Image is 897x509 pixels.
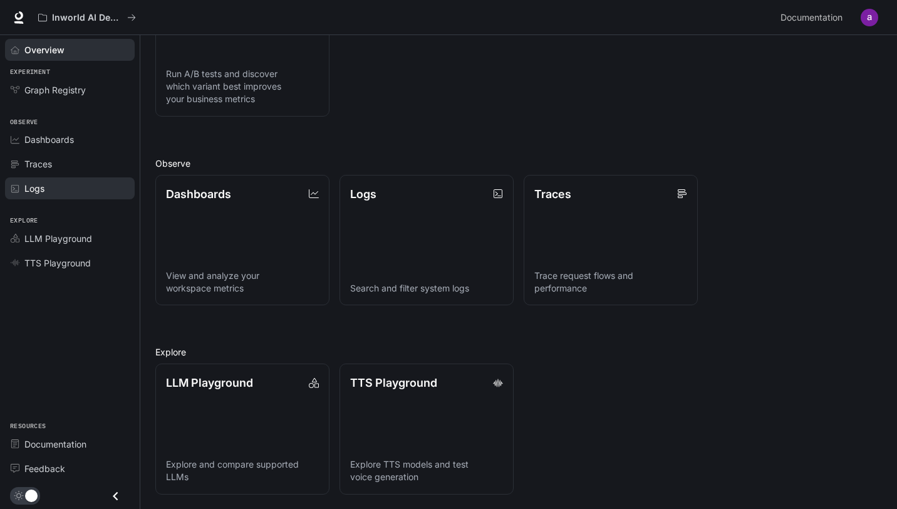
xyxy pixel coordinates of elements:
span: TTS Playground [24,256,91,270]
span: Dark mode toggle [25,488,38,502]
span: Overview [24,43,65,56]
a: TracesTrace request flows and performance [524,175,698,306]
a: Documentation [775,5,852,30]
p: Dashboards [166,186,231,202]
a: Traces [5,153,135,175]
span: LLM Playground [24,232,92,245]
h2: Observe [155,157,882,170]
p: Traces [534,186,571,202]
p: Explore and compare supported LLMs [166,458,319,483]
span: Logs [24,182,44,195]
a: LLM Playground [5,228,135,249]
a: Dashboards [5,129,135,150]
h2: Explore [155,345,882,359]
a: Feedback [5,458,135,480]
span: Documentation [780,10,843,26]
a: Logs [5,177,135,199]
p: Search and filter system logs [350,282,503,295]
a: TTS Playground [5,252,135,274]
a: LLM PlaygroundExplore and compare supported LLMs [155,364,329,495]
p: Explore TTS models and test voice generation [350,458,503,483]
img: User avatar [861,9,878,26]
span: Documentation [24,438,86,451]
button: All workspaces [33,5,142,30]
span: Dashboards [24,133,74,146]
a: DashboardsView and analyze your workspace metrics [155,175,329,306]
a: LogsSearch and filter system logs [340,175,514,306]
p: Logs [350,186,376,202]
span: Traces [24,157,52,171]
p: Trace request flows and performance [534,270,687,295]
span: Feedback [24,462,65,475]
p: Inworld AI Demos [52,13,122,23]
a: Overview [5,39,135,61]
button: Close drawer [101,483,130,509]
p: LLM Playground [166,374,253,391]
button: User avatar [857,5,882,30]
span: Graph Registry [24,83,86,97]
a: Graph Registry [5,79,135,101]
p: TTS Playground [350,374,437,391]
a: TTS PlaygroundExplore TTS models and test voice generation [340,364,514,495]
p: Run A/B tests and discover which variant best improves your business metrics [166,68,319,105]
p: View and analyze your workspace metrics [166,270,319,295]
a: Documentation [5,433,135,455]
